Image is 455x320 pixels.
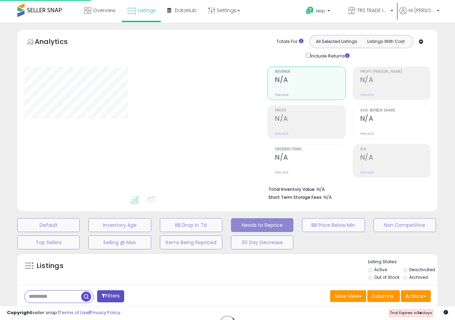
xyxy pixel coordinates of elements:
span: N/A [324,194,332,201]
h2: N/A [275,153,345,163]
b: Total Inventory Value: [268,186,316,192]
div: Totals For [276,38,303,45]
button: BB Price Below Min [302,218,364,232]
h2: N/A [360,115,430,124]
a: Hi [PERSON_NAME] [400,7,439,23]
strong: Copyright [7,309,32,316]
button: Listings With Cost [361,37,411,46]
span: Profit [275,109,345,113]
span: Overview [93,7,115,14]
small: Prev: N/A [360,132,374,136]
span: TRS TRADE INC [357,7,388,14]
li: N/A [268,185,426,193]
button: Non Competitive [374,218,436,232]
button: Default [17,218,80,232]
button: BB Drop in 7d [160,218,222,232]
small: Prev: N/A [360,93,374,97]
span: ROI [360,148,430,151]
h2: N/A [275,115,345,124]
a: Help [300,1,342,23]
h2: N/A [360,153,430,163]
button: 30 Day Decrease [231,235,293,249]
small: Prev: N/A [275,170,289,175]
span: Revenue [275,70,345,74]
span: Ordered Items [275,148,345,151]
span: Avg. Buybox Share [360,109,430,113]
span: Hi [PERSON_NAME] [409,7,435,14]
h2: N/A [275,76,345,85]
button: Top Sellers [17,235,80,249]
i: Get Help [306,6,314,15]
button: All Selected Listings [311,37,361,46]
span: Profit [PERSON_NAME] [360,70,430,74]
small: Prev: N/A [275,132,289,136]
button: Inventory Age [88,218,151,232]
h5: Analytics [35,37,81,48]
b: Short Term Storage Fees: [268,194,323,200]
span: Help [316,8,325,14]
span: DataHub [175,7,197,14]
div: seller snap | | [7,310,120,316]
button: Selling @ Max [88,235,151,249]
div: Include Returns [301,52,358,60]
h2: N/A [360,76,430,85]
small: Prev: N/A [275,93,289,97]
button: Items Being Repriced [160,235,222,249]
span: Listings [138,7,156,14]
small: Prev: N/A [360,170,374,175]
button: Needs to Reprice [231,218,293,232]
